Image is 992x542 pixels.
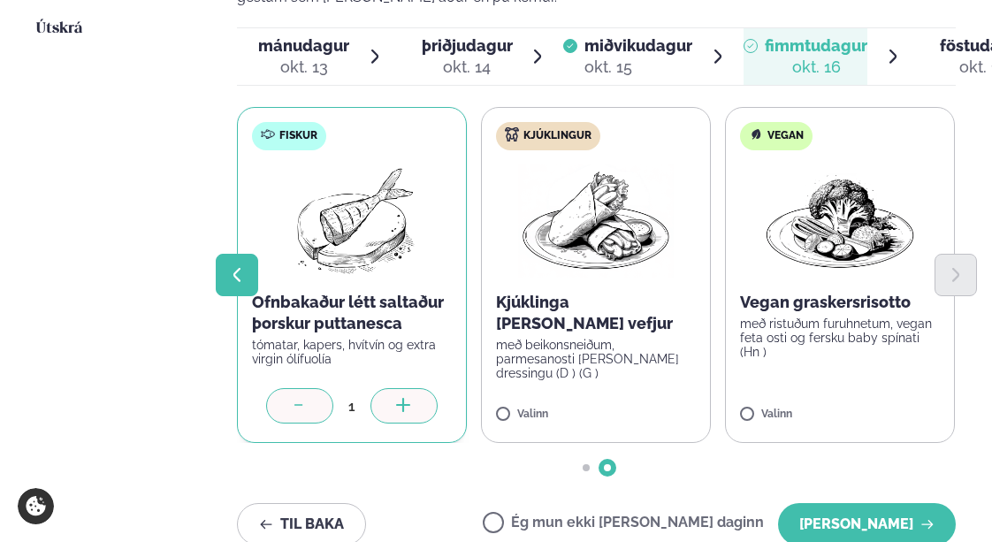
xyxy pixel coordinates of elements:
span: Kjúklingur [523,129,591,143]
img: Vegan.svg [749,127,763,141]
p: tómatar, kapers, hvítvín og extra virgin ólífuolía [252,338,452,366]
img: Wraps.png [518,164,674,278]
div: 1 [333,396,370,416]
p: Vegan graskersrisotto [740,292,940,313]
p: Ofnbakaður létt saltaður þorskur puttanesca [252,292,452,334]
span: Vegan [767,129,804,143]
div: okt. 16 [765,57,867,78]
img: fish.svg [261,127,275,141]
img: Fish.png [274,164,431,278]
span: þriðjudagur [422,36,513,55]
img: chicken.svg [505,127,519,141]
p: með beikonsneiðum, parmesanosti [PERSON_NAME] dressingu (D ) (G ) [496,338,696,380]
div: okt. 14 [422,57,513,78]
div: okt. 15 [584,57,692,78]
div: okt. 13 [258,57,349,78]
p: Kjúklinga [PERSON_NAME] vefjur [496,292,696,334]
span: Go to slide 1 [583,464,590,471]
span: Útskrá [36,21,82,36]
span: fimmtudagur [765,36,867,55]
a: Cookie settings [18,488,54,524]
span: Go to slide 2 [604,464,611,471]
a: Útskrá [36,19,82,40]
span: mánudagur [258,36,349,55]
span: miðvikudagur [584,36,692,55]
span: Fiskur [279,129,317,143]
img: Vegan.png [762,164,918,278]
p: með ristuðum furuhnetum, vegan feta osti og fersku baby spínati (Hn ) [740,317,940,359]
button: Previous slide [216,254,258,296]
button: Next slide [935,254,977,296]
